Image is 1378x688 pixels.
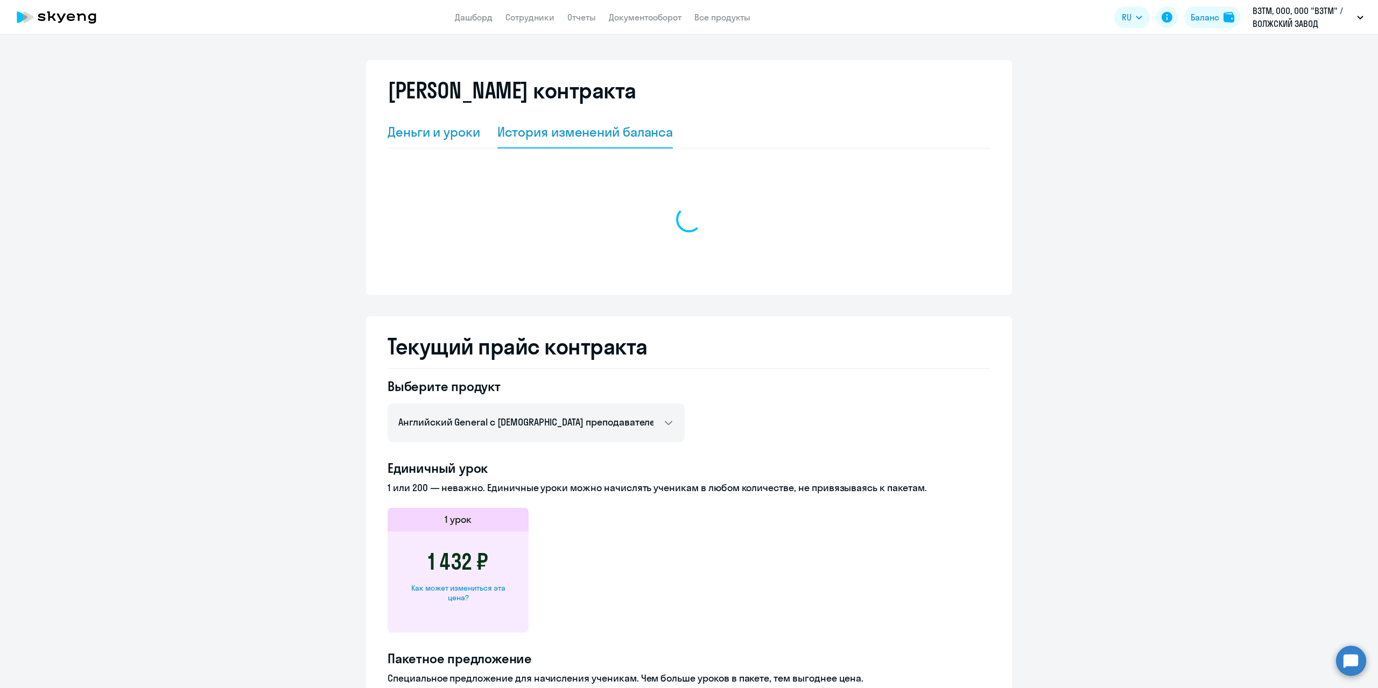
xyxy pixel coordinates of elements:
div: Деньги и уроки [388,123,480,140]
a: Отчеты [567,12,596,23]
a: Сотрудники [505,12,554,23]
div: Баланс [1191,11,1219,24]
a: Документооборот [609,12,681,23]
div: Как может измениться эта цена? [405,583,511,602]
h2: [PERSON_NAME] контракта [388,77,636,103]
div: История изменений баланса [497,123,673,140]
h4: Выберите продукт [388,378,685,395]
button: ВЗТМ, ООО, ООО "ВЗТМ" / ВОЛЖСКИЙ ЗАВОД ТЕКСТИЛЬНЫХ МАТЕРИАЛОВ [1247,4,1369,30]
p: 1 или 200 — неважно. Единичные уроки можно начислять ученикам в любом количестве, не привязываясь... [388,481,990,495]
h4: Единичный урок [388,459,990,477]
span: RU [1122,11,1131,24]
a: Все продукты [694,12,750,23]
p: ВЗТМ, ООО, ООО "ВЗТМ" / ВОЛЖСКИЙ ЗАВОД ТЕКСТИЛЬНЫХ МАТЕРИАЛОВ [1253,4,1353,30]
h5: 1 урок [445,513,472,527]
button: Балансbalance [1184,6,1241,28]
img: balance [1224,12,1234,23]
button: RU [1114,6,1150,28]
a: Дашборд [455,12,493,23]
p: Специальное предложение для начисления ученикам. Чем больше уроков в пакете, тем выгоднее цена. [388,671,990,685]
h4: Пакетное предложение [388,650,990,667]
h3: 1 432 ₽ [428,549,488,574]
h2: Текущий прайс контракта [388,334,990,359]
